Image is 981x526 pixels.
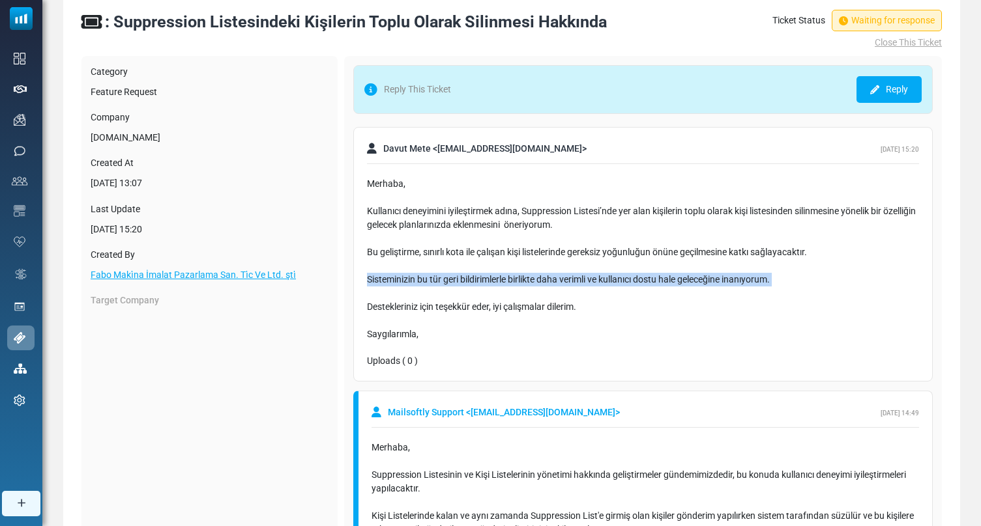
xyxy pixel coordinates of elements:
img: landing_pages.svg [14,301,25,312]
img: domain-health-icon.svg [14,236,25,247]
img: sms-icon.png [14,145,25,157]
span: Mailsoftly Support < [EMAIL_ADDRESS][DOMAIN_NAME] > [388,406,620,419]
div: Uploads ( 0 ) [367,354,919,368]
div: Merhaba, [367,177,919,204]
img: workflow.svg [14,267,28,282]
label: Category [91,65,329,79]
div: [DATE] 15:20 [91,223,329,236]
a: Reply [857,76,922,103]
span: Davut Mete < [EMAIL_ADDRESS][DOMAIN_NAME] > [383,142,587,156]
span: Reply This Ticket [364,76,451,103]
div: Saygılarımla, [367,327,919,341]
div: Feature Request [91,85,329,99]
a: Fabo Maki̇na İmalat Pazarlama San. Ti̇c Ve Ltd. şti̇ [91,270,296,280]
span: Waiting for response [832,10,942,31]
div: : Suppression Listesindeki Kişilerin Toplu Olarak Silinmesi Hakkında [105,10,607,35]
img: dashboard-icon.svg [14,53,25,64]
div: [DOMAIN_NAME] [91,131,329,145]
div: Sisteminizin bu tür geri bildirimlerle birlikte daha verimli ve kullanıcı dostu hale geleceğine i... [367,273,919,300]
img: email-templates-icon.svg [14,205,25,217]
img: settings-icon.svg [14,394,25,406]
label: Company [91,111,329,124]
label: Target Company [91,294,159,307]
span: [DATE] 14:49 [881,409,919,417]
label: Created At [91,156,329,170]
label: Created By [91,248,329,262]
div: Destekleriniz için teşekkür eder, iyi çalışmalar dilerim. [367,300,919,327]
img: support-icon-active.svg [14,332,25,344]
a: Close This Ticket [772,36,942,49]
div: [DATE] 13:07 [91,176,329,190]
span: [DATE] 15:20 [881,146,919,153]
img: mailsoftly_icon_blue_white.svg [10,7,33,30]
label: Last Update [91,202,329,216]
img: contacts-icon.svg [12,176,27,186]
img: campaigns-icon.png [14,114,25,126]
div: Ticket Status [772,10,942,31]
div: Kullanıcı deneyimini iyileştirmek adına, Suppression Listesi’nde yer alan kişilerin toplu olarak ... [367,204,919,273]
